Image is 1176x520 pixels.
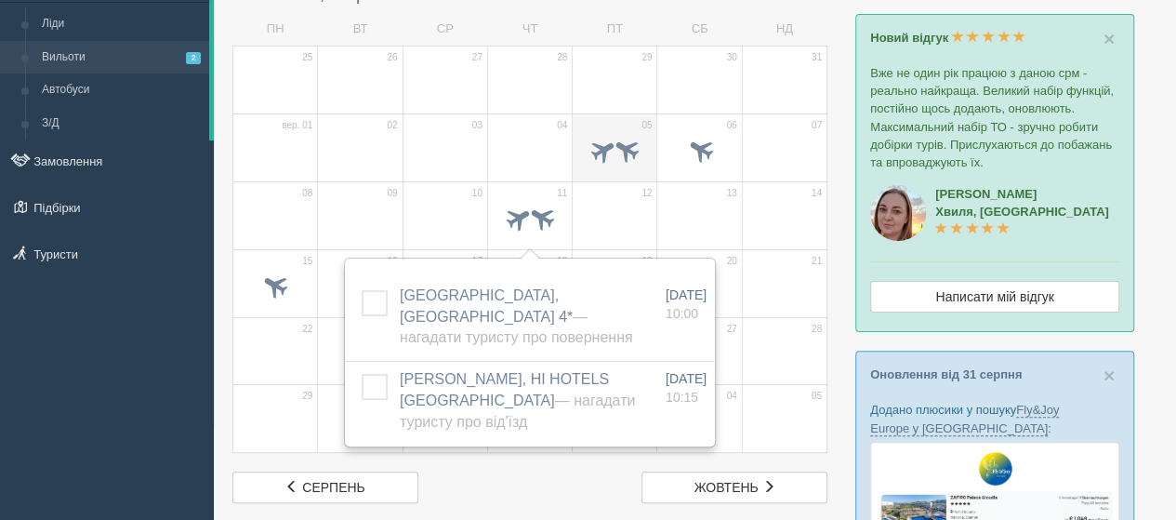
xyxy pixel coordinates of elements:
[727,323,737,336] span: 27
[472,119,482,132] span: 03
[666,287,707,302] span: [DATE]
[870,281,1119,313] a: Написати мій відгук
[302,187,312,200] span: 08
[641,119,652,132] span: 05
[666,306,698,321] span: 10:00
[870,367,1022,381] a: Оновлення від 31 серпня
[870,403,1059,435] a: Fly&Joy Europe у [GEOGRAPHIC_DATA]
[666,369,707,407] a: [DATE] 10:15
[812,119,822,132] span: 07
[472,51,482,64] span: 27
[641,51,652,64] span: 29
[870,31,1025,45] a: Новий відгук
[387,255,397,268] span: 16
[641,255,652,268] span: 19
[232,472,418,503] a: серпень
[812,255,822,268] span: 21
[387,119,397,132] span: 02
[657,13,742,46] td: СБ
[1103,28,1115,49] span: ×
[33,41,209,74] a: Вильоти2
[727,51,737,64] span: 30
[727,187,737,200] span: 13
[727,119,737,132] span: 06
[233,13,318,46] td: ПН
[641,187,652,200] span: 12
[812,390,822,403] span: 05
[557,51,567,64] span: 28
[666,371,707,386] span: [DATE]
[641,472,827,503] a: жовтень
[1103,29,1115,48] button: Close
[812,323,822,336] span: 28
[666,286,707,323] a: [DATE] 10:00
[694,480,759,495] span: жовтень
[812,51,822,64] span: 31
[400,287,632,346] span: [GEOGRAPHIC_DATA], [GEOGRAPHIC_DATA] 4*
[400,393,635,430] span: — Нагадати туристу про від'їзд
[400,287,632,346] a: [GEOGRAPHIC_DATA], [GEOGRAPHIC_DATA] 4*— Нагадати туристу про повернення
[557,255,567,268] span: 18
[727,255,737,268] span: 20
[186,52,201,64] span: 2
[400,371,635,430] a: [PERSON_NAME], HI HOTELS [GEOGRAPHIC_DATA]— Нагадати туристу про від'їзд
[742,13,826,46] td: НД
[33,73,209,107] a: Автобуси
[557,187,567,200] span: 11
[302,390,312,403] span: 29
[302,480,364,495] span: серпень
[403,13,487,46] td: СР
[935,187,1109,236] a: [PERSON_NAME]Хвиля, [GEOGRAPHIC_DATA]
[302,255,312,268] span: 15
[318,13,403,46] td: ВТ
[573,13,657,46] td: ПТ
[557,119,567,132] span: 04
[727,390,737,403] span: 04
[400,371,635,430] span: [PERSON_NAME], HI HOTELS [GEOGRAPHIC_DATA]
[33,7,209,41] a: Ліди
[1103,366,1115,385] button: Close
[302,51,312,64] span: 25
[870,64,1119,171] p: Вже не один рік працюю з даною срм - реально найкраща. Великий набір функцій, постійно щось додаю...
[1103,365,1115,386] span: ×
[387,187,397,200] span: 09
[472,255,482,268] span: 17
[33,107,209,140] a: З/Д
[282,119,312,132] span: вер. 01
[666,390,698,405] span: 10:15
[812,187,822,200] span: 14
[487,13,572,46] td: ЧТ
[387,51,397,64] span: 26
[870,401,1119,436] p: Додано плюсики у пошуку :
[302,323,312,336] span: 22
[472,187,482,200] span: 10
